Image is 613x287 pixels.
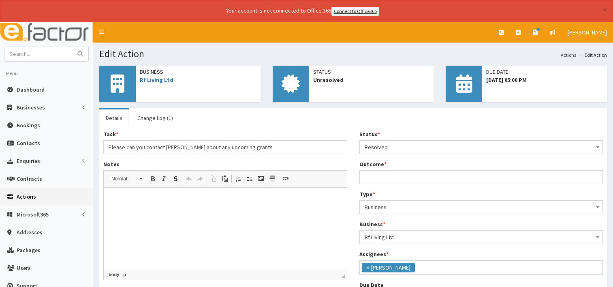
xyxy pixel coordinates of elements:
[17,122,40,129] span: Bookings
[140,76,173,84] a: Rf Living Ltd
[107,271,121,278] a: body element
[359,190,375,198] label: Type
[17,211,49,218] span: Microsoft365
[17,193,36,200] span: Actions
[17,139,40,147] span: Contacts
[568,29,607,36] span: [PERSON_NAME]
[219,173,231,184] a: Paste (Ctrl+V)
[280,173,291,184] a: Link (Ctrl+L)
[170,173,181,184] a: Strike Through
[17,157,40,165] span: Enquiries
[17,229,43,236] span: Addresses
[341,274,345,278] span: Drag to resize
[107,173,136,184] span: Normal
[103,160,120,168] label: Notes
[255,173,267,184] a: Image
[17,246,41,254] span: Packages
[359,130,380,138] label: Status
[602,6,607,14] button: ×
[362,263,415,272] li: Gina Waterhouse
[233,173,244,184] a: Insert/Remove Numbered List
[122,271,128,278] a: p element
[17,175,42,182] span: Contracts
[99,109,129,126] a: Details
[359,140,603,154] span: Resolved
[131,109,179,126] a: Change Log (1)
[140,68,256,76] span: Business
[99,49,607,59] h1: Edit Action
[103,130,118,138] label: Task
[365,141,598,153] span: Resolved
[359,230,603,244] span: Rf Living Ltd
[486,68,603,76] span: Due Date
[4,47,73,61] input: Search...
[359,160,387,168] label: Outcome
[486,76,603,84] span: [DATE] 05:00 PM
[365,231,598,243] span: Rf Living Ltd
[147,173,158,184] a: Bold (Ctrl+B)
[107,173,146,184] a: Normal
[331,7,379,16] a: Connect to Office365
[359,250,389,258] label: Assignees
[313,68,430,76] span: Status
[359,200,603,214] span: Business
[244,173,255,184] a: Insert/Remove Bulleted List
[194,173,206,184] a: Redo (Ctrl+Y)
[313,76,430,84] span: Unresolved
[267,173,278,184] a: Insert Horizontal Line
[208,173,219,184] a: Copy (Ctrl+C)
[66,6,540,16] div: Your account is not connected to Office 365
[158,173,170,184] a: Italic (Ctrl+I)
[183,173,194,184] a: Undo (Ctrl+Z)
[561,51,576,58] a: Actions
[366,263,369,272] span: ×
[17,264,31,272] span: Users
[577,51,607,58] li: Edit Action
[17,104,45,111] span: Businesses
[104,188,347,269] iframe: Rich Text Editor, notes
[562,22,613,43] a: [PERSON_NAME]
[17,86,45,93] span: Dashboard
[365,201,598,213] span: Business
[359,220,385,228] label: Business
